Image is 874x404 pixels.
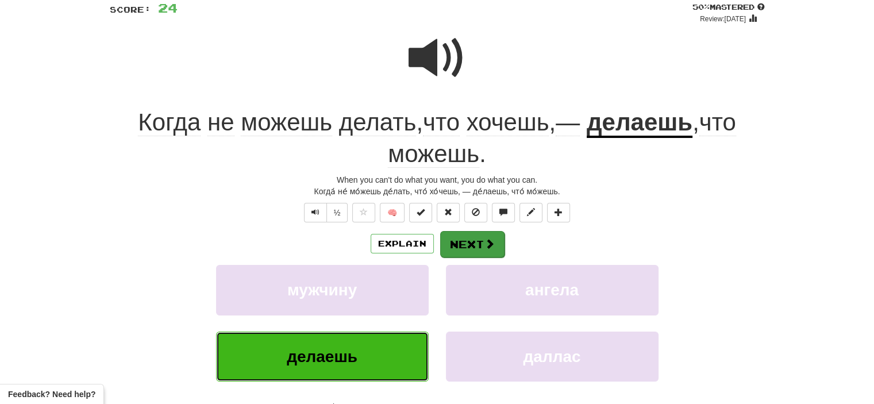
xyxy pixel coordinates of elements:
[287,348,357,365] span: делаешь
[380,203,405,222] button: 🧠
[547,203,570,222] button: Add to collection (alt+a)
[339,109,417,136] span: делать
[692,2,710,11] span: 50 %
[556,109,580,136] span: —
[446,265,659,315] button: ангела
[467,109,549,136] span: хочешь
[110,5,151,14] span: Score:
[409,203,432,222] button: Set this sentence to 100% Mastered (alt+m)
[8,388,95,400] span: Open feedback widget
[523,348,580,365] span: даллас
[388,140,479,168] span: можешь
[216,332,429,382] button: делаешь
[587,109,692,138] u: делаешь
[464,203,487,222] button: Ignore sentence (alt+i)
[304,203,327,222] button: Play sentence audio (ctl+space)
[110,186,765,197] div: Когда́ не́ мо́жешь де́лать, что́ хо́чешь, — де́лаешь, что́ мо́жешь.
[492,203,515,222] button: Discuss sentence (alt+u)
[700,15,746,23] small: Review: [DATE]
[287,281,357,299] span: мужчину
[241,109,332,136] span: можешь
[440,231,505,257] button: Next
[388,109,736,168] span: , .
[158,1,178,15] span: 24
[699,109,736,136] span: что
[437,203,460,222] button: Reset to 0% Mastered (alt+r)
[352,203,375,222] button: Favorite sentence (alt+f)
[525,281,579,299] span: ангела
[138,109,201,136] span: Когда
[423,109,460,136] span: что
[110,174,765,186] div: When you can't do what you want, you do what you can.
[207,109,234,136] span: не
[519,203,542,222] button: Edit sentence (alt+d)
[371,234,434,253] button: Explain
[138,109,587,136] span: , ,
[326,203,348,222] button: ½
[692,2,765,13] div: Mastered
[302,203,348,222] div: Text-to-speech controls
[446,332,659,382] button: даллас
[216,265,429,315] button: мужчину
